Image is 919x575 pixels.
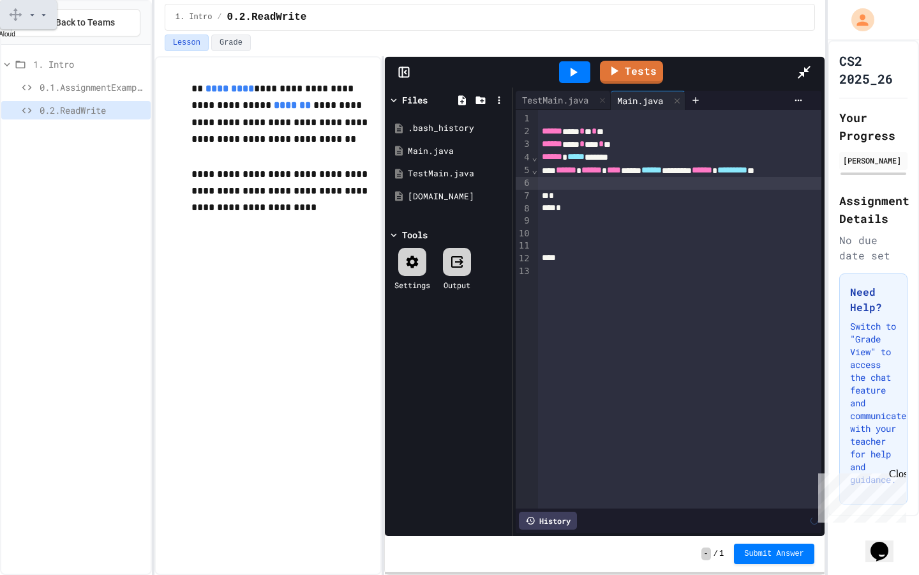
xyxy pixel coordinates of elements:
[211,34,251,51] button: Grade
[516,177,532,190] div: 6
[5,5,88,81] div: Chat with us now!Close
[532,165,538,175] span: Fold line
[444,279,470,291] div: Output
[850,320,897,486] p: Switch to "Grade View" to access the chat feature and communicate with your teacher for help and ...
[611,94,669,107] div: Main.java
[734,544,814,564] button: Submit Answer
[839,192,908,227] h2: Assignment Details
[839,109,908,144] h2: Your Progress
[516,215,532,227] div: 9
[516,112,532,125] div: 1
[176,12,213,22] span: 1. Intro
[516,252,532,265] div: 12
[701,548,711,560] span: -
[40,103,146,117] span: 0.2.ReadWrite
[516,240,532,252] div: 11
[40,80,146,94] span: 0.1.AssignmentExample
[839,233,908,263] div: No due date set
[394,279,430,291] div: Settings
[39,11,49,18] gw-toolbardropdownbutton: Talk&Type
[402,93,428,107] div: Files
[516,91,611,110] div: TestMain.java
[813,468,906,523] iframe: chat widget
[719,549,724,559] span: 1
[516,93,595,107] div: TestMain.java
[839,52,908,88] h1: CS2 2025_26
[744,549,804,559] span: Submit Answer
[519,512,577,530] div: History
[165,34,209,51] button: Lesson
[11,9,140,36] button: Back to Teams
[516,227,532,240] div: 10
[714,549,718,559] span: /
[600,61,663,84] a: Tests
[402,228,428,241] div: Tools
[408,190,507,203] div: [DOMAIN_NAME]
[532,152,538,162] span: Fold line
[865,524,906,562] iframe: chat widget
[611,91,685,110] div: Main.java
[516,265,532,278] div: 13
[408,167,507,180] div: TestMain.java
[27,11,39,18] gw-toolbardropdownbutton: Prediction
[408,122,507,135] div: .bash_history
[408,145,507,158] div: Main.java
[843,155,904,166] div: [PERSON_NAME]
[516,164,532,177] div: 5
[56,16,115,29] span: Back to Teams
[227,10,307,25] span: 0.2.ReadWrite
[33,57,146,71] span: 1. Intro
[516,151,532,164] div: 4
[217,12,221,22] span: /
[516,190,532,203] div: 7
[838,5,878,34] div: My Account
[850,284,897,315] h3: Need Help?
[516,125,532,138] div: 2
[516,203,532,215] div: 8
[516,138,532,151] div: 3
